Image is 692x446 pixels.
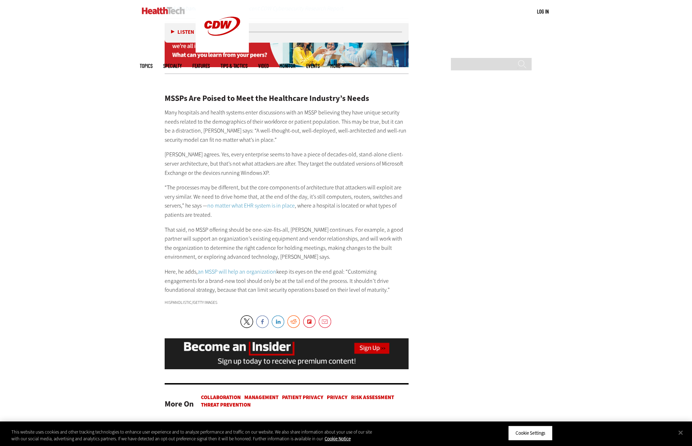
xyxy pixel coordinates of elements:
a: Events [306,63,320,69]
a: Features [192,63,210,69]
span: More [330,63,345,69]
a: CDW [196,47,249,54]
a: Management [244,394,278,401]
p: Many hospitals and health systems enter discussions with an MSSP believing they have unique secur... [165,108,409,144]
div: User menu [537,8,549,15]
a: Tips & Tactics [220,63,247,69]
a: Log in [537,8,549,15]
a: Threat Prevention [201,401,251,408]
a: Risk Assessment [351,394,394,401]
a: More information about your privacy [325,436,351,442]
a: Privacy [327,394,347,401]
a: Patient Privacy [282,394,323,401]
button: Close [673,425,688,441]
a: Collaboration [201,394,241,401]
a: MonITor [280,63,296,69]
button: Cookie Settings [508,426,553,441]
p: Here, he adds, keep its eyes on the end goal: “Customizing engagements for a brand-new tool shoul... [165,267,409,295]
div: Hispanolistic/Getty Images [165,300,409,305]
a: no matter what EHR system is in place [207,202,295,209]
div: This website uses cookies and other tracking technologies to enhance user experience and to analy... [11,429,380,442]
span: Specialty [163,63,182,69]
p: That said, no MSSP offering should be one-size-fits-all, [PERSON_NAME] continues. For example, a ... [165,225,409,262]
p: [PERSON_NAME] agrees. Yes, every enterprise seems to have a piece of decades-old, stand-alone cli... [165,150,409,177]
a: an MSSP will help an organization [198,268,276,275]
p: “The processes may be different, but the core components of architecture that attackers will expl... [165,183,409,219]
span: Topics [140,63,153,69]
img: Home [142,7,185,14]
h2: MSSPs Are Poised to Meet the Healthcare Industry’s Needs [165,95,409,102]
a: Video [258,63,269,69]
